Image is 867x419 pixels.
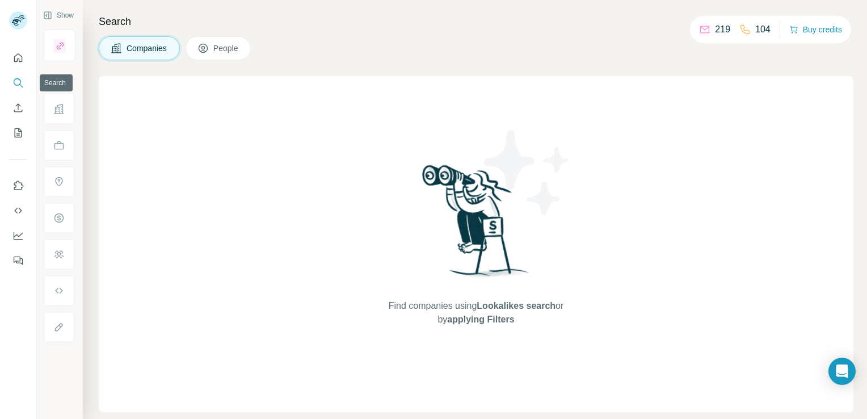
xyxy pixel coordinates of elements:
button: Quick start [9,48,27,68]
span: Companies [127,43,168,54]
button: Use Surfe API [9,200,27,221]
p: 219 [715,23,730,36]
button: Search [9,73,27,93]
span: applying Filters [447,315,514,324]
img: Surfe Illustration - Woman searching with binoculars [417,162,535,288]
button: Show [35,7,82,24]
button: Use Surfe on LinkedIn [9,175,27,196]
span: Lookalikes search [477,301,555,311]
button: Dashboard [9,225,27,246]
h4: Search [99,14,853,30]
button: Enrich CSV [9,98,27,118]
button: Feedback [9,250,27,271]
button: My lists [9,123,27,143]
button: Buy credits [789,22,842,37]
p: 104 [755,23,771,36]
span: Find companies using or by [385,299,567,326]
div: Open Intercom Messenger [828,358,856,385]
img: Surfe Illustration - Stars [476,121,578,224]
span: People [213,43,239,54]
